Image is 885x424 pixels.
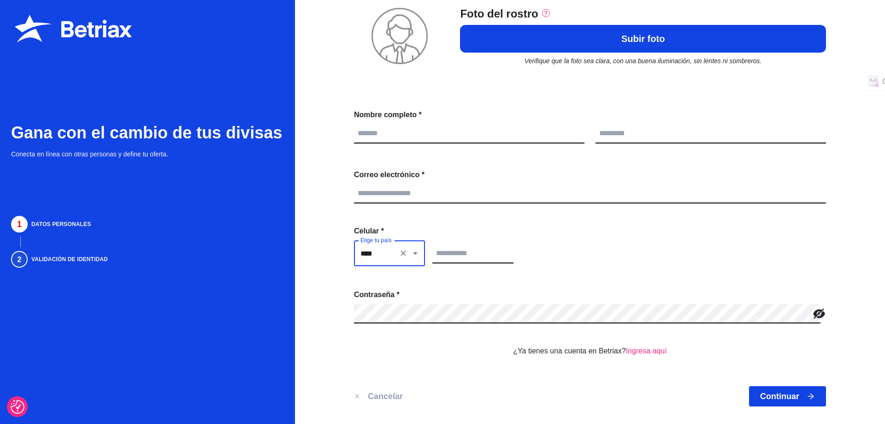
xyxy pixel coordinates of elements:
p: VALIDACIÓN DE IDENTIDAD [31,256,306,263]
button: Continuar [749,386,826,406]
label: Elige tu país [360,236,392,244]
p: Subir foto [621,32,665,45]
p: Foto del rostro [460,6,538,21]
label: Celular * [354,226,384,237]
button: Cancelar [354,386,403,406]
text: 1 [17,220,22,229]
a: Ingresa aquí [626,347,667,355]
label: Correo electrónico * [354,169,425,180]
text: 2 [18,255,22,263]
span: Conecta en línea con otras personas y define tu oferta. [11,149,284,159]
button: Clear [397,247,410,260]
h3: Gana con el cambio de tus divisas [11,124,284,142]
label: Nombre completo * [354,109,422,120]
p: ¿Ya tienes una cuenta en Betriax? [513,346,667,357]
label: Contraseña * [354,289,400,300]
p: Cancelar [368,390,403,403]
button: Subir foto [460,25,826,53]
span: Verifique que la foto sea clara, con una buena iluminación, sin lentes ni sombreros. [460,56,826,66]
button: Open [409,247,422,260]
img: Revisit consent button [11,400,24,414]
p: DATOS PERSONALES [31,221,306,228]
p: Continuar [760,390,799,403]
button: Preferencias de consentimiento [11,400,24,414]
